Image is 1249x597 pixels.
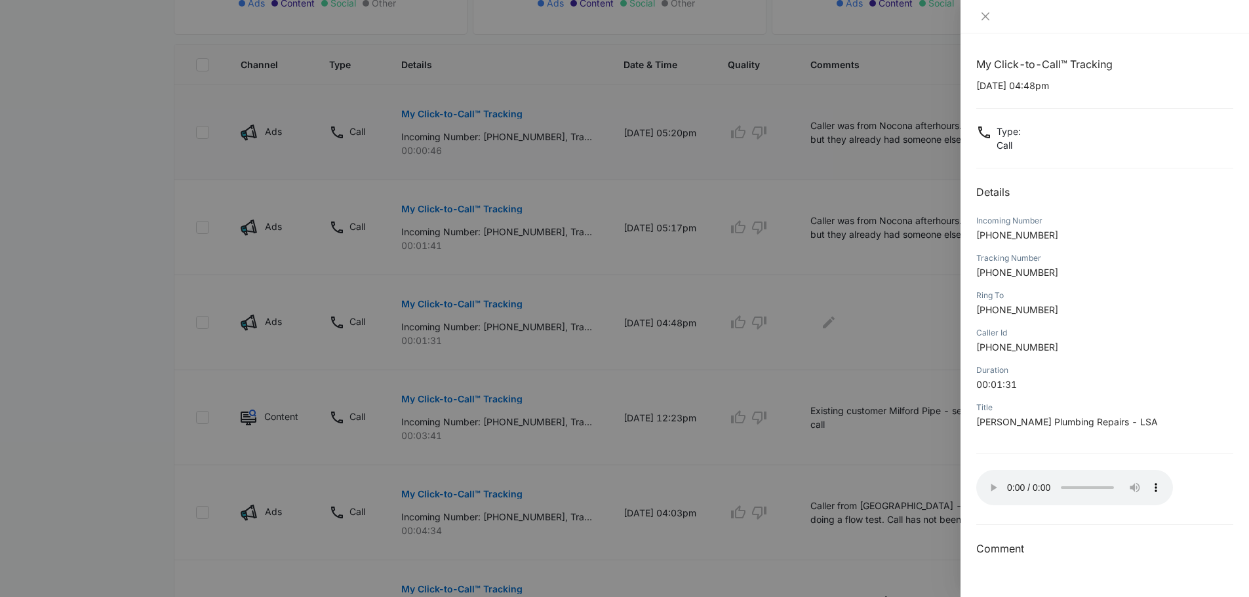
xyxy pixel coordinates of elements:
[976,364,1233,376] div: Duration
[976,470,1173,505] audio: Your browser does not support the audio tag.
[976,79,1233,92] p: [DATE] 04:48pm
[976,229,1058,241] span: [PHONE_NUMBER]
[976,56,1233,72] h1: My Click-to-Call™ Tracking
[976,379,1017,390] span: 00:01:31
[976,341,1058,353] span: [PHONE_NUMBER]
[976,252,1233,264] div: Tracking Number
[997,125,1021,138] p: Type :
[976,10,995,22] button: Close
[976,541,1233,556] h3: Comment
[976,304,1058,315] span: [PHONE_NUMBER]
[976,215,1233,227] div: Incoming Number
[980,11,991,22] span: close
[976,416,1158,427] span: [PERSON_NAME] Plumbing Repairs - LSA
[976,267,1058,278] span: [PHONE_NUMBER]
[976,402,1233,414] div: Title
[976,290,1233,301] div: Ring To
[976,184,1233,200] h2: Details
[997,138,1021,152] p: Call
[976,327,1233,339] div: Caller Id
